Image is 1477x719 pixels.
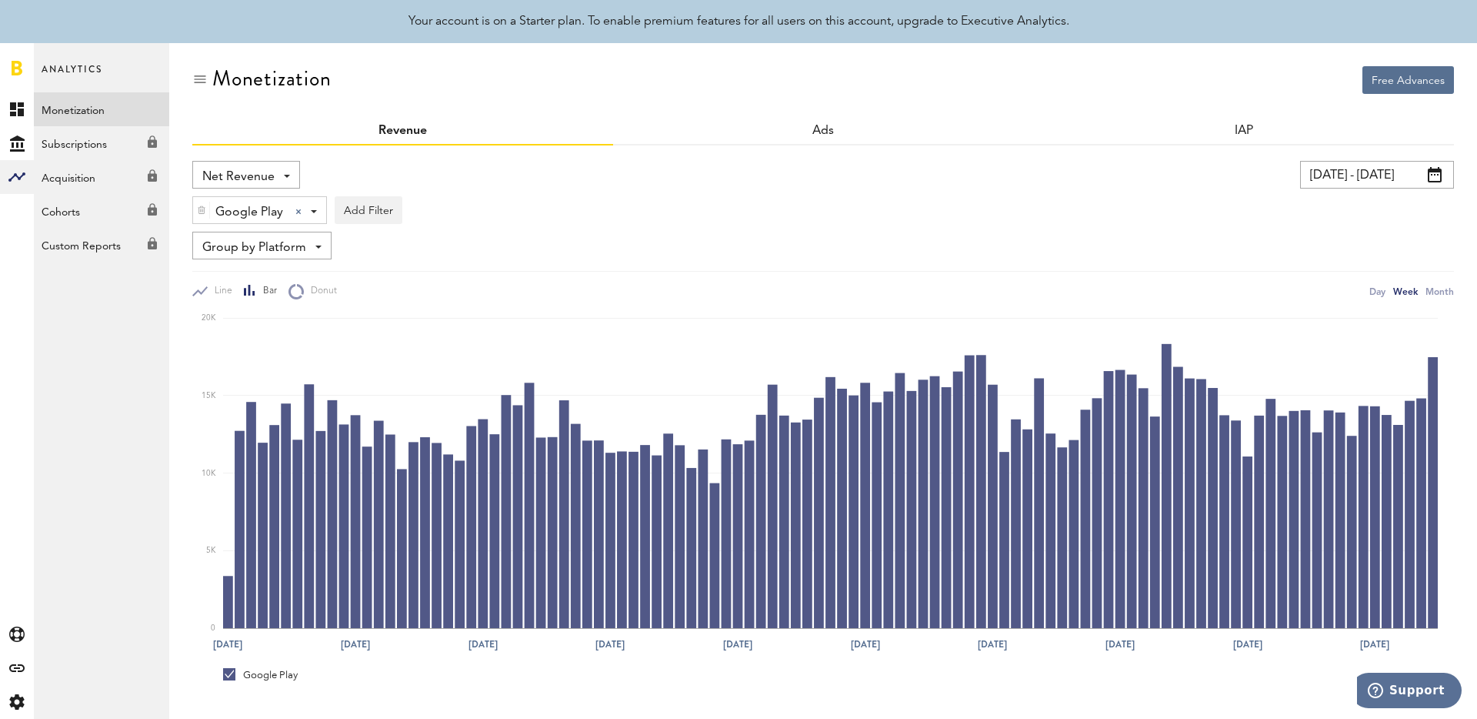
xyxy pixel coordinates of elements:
[42,60,102,92] span: Analytics
[304,285,337,298] span: Donut
[34,160,169,194] a: Acquisition
[212,66,332,91] div: Monetization
[213,637,242,651] text: [DATE]
[1369,283,1385,299] div: Day
[34,194,169,228] a: Cohorts
[595,637,625,651] text: [DATE]
[193,197,210,223] div: Delete
[1357,673,1462,711] iframe: Opens a widget where you can find more information
[1362,66,1454,94] button: Free Advances
[468,637,498,651] text: [DATE]
[215,199,283,226] span: Google Play
[978,637,1007,651] text: [DATE]
[256,285,277,298] span: Bar
[34,228,169,262] a: Custom Reports
[202,314,216,322] text: 20K
[1233,637,1262,651] text: [DATE]
[1425,283,1454,299] div: Month
[197,205,206,216] img: trash_awesome_blue.svg
[295,209,302,215] div: Clear
[202,470,216,477] text: 10K
[1393,283,1418,299] div: Week
[1105,637,1135,651] text: [DATE]
[812,125,834,137] a: Ads
[408,12,1069,31] div: Your account is on a Starter plan. To enable premium features for all users on this account, upgr...
[208,285,232,298] span: Line
[851,637,880,651] text: [DATE]
[34,92,169,126] a: Monetization
[202,235,306,261] span: Group by Platform
[1235,125,1253,137] a: IAP
[223,668,298,682] div: Google Play
[1360,637,1389,651] text: [DATE]
[211,624,215,632] text: 0
[202,392,216,400] text: 15K
[34,126,169,160] a: Subscriptions
[378,125,427,137] a: Revenue
[341,637,370,651] text: [DATE]
[335,196,402,224] button: Add Filter
[723,637,752,651] text: [DATE]
[202,164,275,190] span: Net Revenue
[206,547,216,555] text: 5K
